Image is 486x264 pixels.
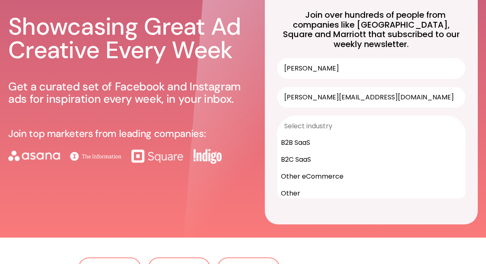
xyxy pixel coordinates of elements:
[8,15,245,62] h1: Showcasing Great Ad Creative Every Week
[8,80,245,105] p: Get a curated set of Facebook and Instagram ads for inspiration every week, in your inbox.
[8,128,206,139] p: Join top marketers from leading companies:
[278,151,465,168] div: B2C SaaS
[453,116,462,136] button: Show Options
[277,58,465,79] input: First name
[277,87,465,108] input: Your work email
[278,168,465,185] div: Other eCommerce
[278,134,465,151] div: B2B SaaS
[283,9,460,50] span: Join over hundreds of people from companies like [GEOGRAPHIC_DATA], Square and Marriott that subs...
[278,185,465,202] div: Other
[284,116,453,136] input: Select industry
